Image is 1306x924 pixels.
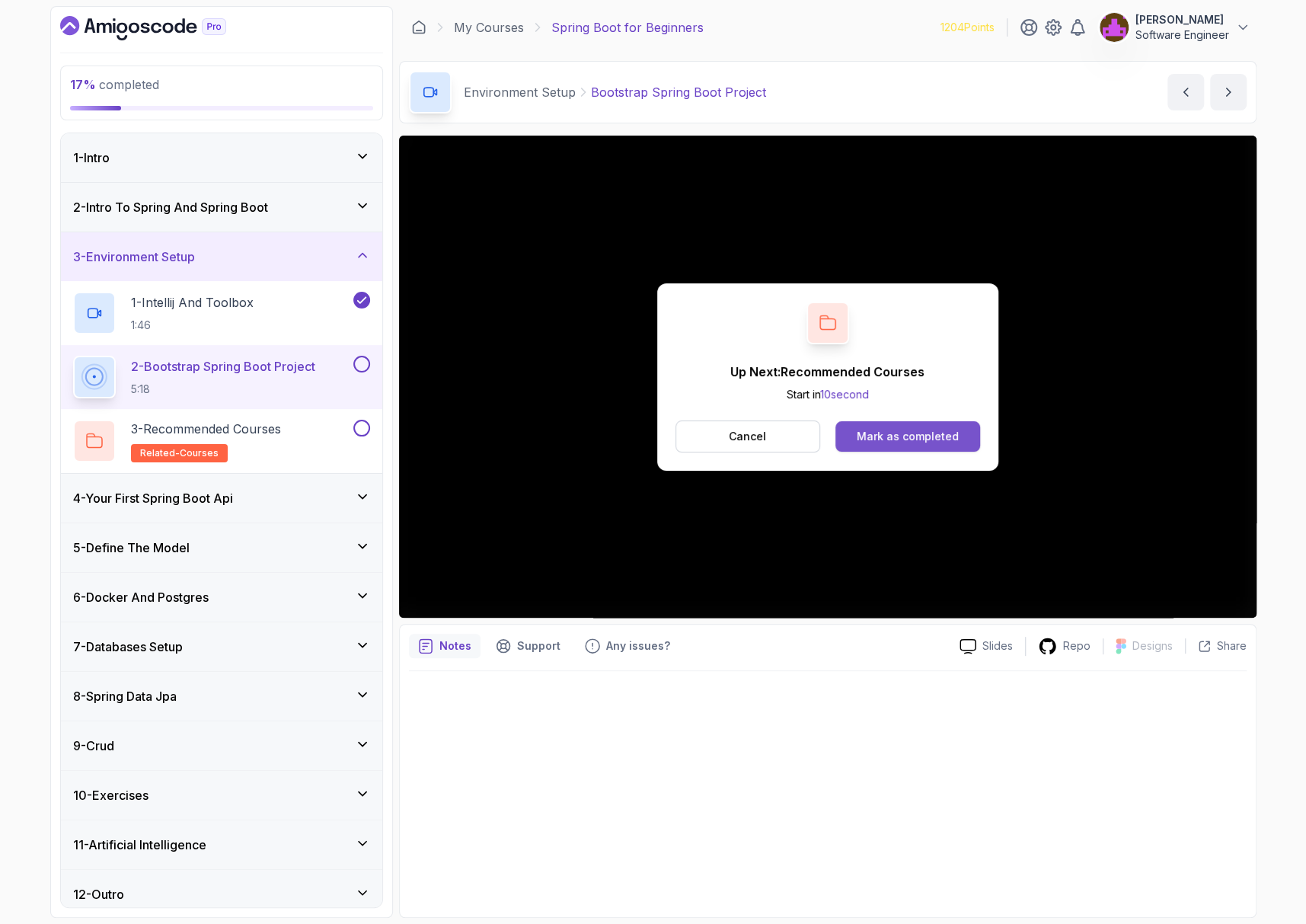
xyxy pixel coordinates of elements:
[61,523,382,572] button: 5-Define The Model
[454,18,524,37] a: My Courses
[1100,13,1129,42] img: user profile image
[576,634,679,658] button: Feedback button
[1217,638,1247,654] p: Share
[73,356,370,398] button: 2-Bootstrap Spring Boot Project5:18
[73,248,195,266] h3: 3 - Environment Setup
[73,638,183,656] h3: 7 - Databases Setup
[439,638,471,654] p: Notes
[70,77,159,92] span: completed
[1135,12,1229,27] p: [PERSON_NAME]
[61,474,382,523] button: 4-Your First Spring Boot Api
[1135,27,1229,43] p: Software Engineer
[1185,638,1247,654] button: Share
[1210,74,1247,110] button: next content
[61,573,382,622] button: 6-Docker And Postgres
[982,638,1013,654] p: Slides
[675,420,821,452] button: Cancel
[1063,638,1090,654] p: Repo
[857,429,959,444] div: Mark as completed
[1167,74,1204,110] button: previous content
[464,83,576,101] p: Environment Setup
[606,638,670,654] p: Any issues?
[73,149,110,167] h3: 1 - Intro
[73,420,370,462] button: 3-Recommended Coursesrelated-courses
[73,786,148,804] h3: 10 - Exercises
[73,539,190,557] h3: 5 - Define The Model
[551,18,704,37] p: Spring Boot for Beginners
[61,672,382,721] button: 8-Spring Data Jpa
[61,721,382,770] button: 9-Crud
[61,870,382,919] button: 12-Outro
[61,771,382,820] button: 10-Exercises
[940,20,995,35] p: 1204 Points
[730,363,924,381] p: Up Next: Recommended Courses
[730,387,924,402] p: Start in
[73,588,209,606] h3: 6 - Docker And Postgres
[1026,637,1103,656] a: Repo
[947,638,1025,654] a: Slides
[60,16,261,40] a: Dashboard
[131,357,315,376] p: 2 - Bootstrap Spring Boot Project
[820,388,869,401] span: 10 second
[1132,638,1173,654] p: Designs
[140,447,219,459] span: related-courses
[73,687,177,705] h3: 8 - Spring Data Jpa
[1099,12,1250,43] button: user profile image[PERSON_NAME]Software Engineer
[487,634,570,658] button: Support button
[73,489,233,507] h3: 4 - Your First Spring Boot Api
[61,133,382,182] button: 1-Intro
[835,421,979,452] button: Mark as completed
[591,83,766,101] p: Bootstrap Spring Boot Project
[131,420,281,438] p: 3 - Recommended Courses
[73,198,268,216] h3: 2 - Intro To Spring And Spring Boot
[131,293,254,312] p: 1 - Intellij And Toolbox
[61,622,382,671] button: 7-Databases Setup
[73,292,370,334] button: 1-Intellij And Toolbox1:46
[73,737,114,755] h3: 9 - Crud
[73,836,206,854] h3: 11 - Artificial Intelligence
[61,183,382,232] button: 2-Intro To Spring And Spring Boot
[73,885,124,903] h3: 12 - Outro
[131,382,315,397] p: 5:18
[411,20,426,35] a: Dashboard
[70,77,96,92] span: 17 %
[409,634,481,658] button: notes button
[729,429,766,444] p: Cancel
[61,232,382,281] button: 3-Environment Setup
[61,820,382,869] button: 11-Artificial Intelligence
[131,318,254,333] p: 1:46
[517,638,560,654] p: Support
[399,136,1257,618] iframe: 2 - Bootstrap Spring Boot Project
